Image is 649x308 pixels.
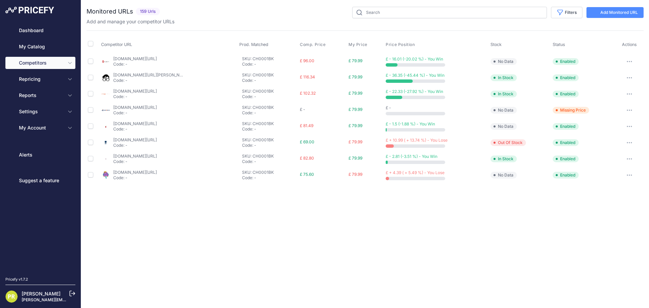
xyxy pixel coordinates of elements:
a: [DOMAIN_NAME][URL] [113,137,157,142]
span: £ - 22.33 (-27.92 %) - You Win [386,89,443,94]
nav: Sidebar [5,24,75,268]
span: £ 79.99 [348,107,362,112]
h2: Monitored URLs [87,7,133,16]
span: Enabled [553,74,579,81]
input: Search [352,7,547,18]
span: Prod. Matched [239,42,268,47]
button: My Price [348,42,369,47]
p: SKU: CH0001BK [242,121,297,126]
span: Repricing [19,76,63,82]
span: Status [553,42,565,47]
button: Price Position [386,42,416,47]
a: Alerts [5,149,75,161]
p: SKU: CH0001BK [242,89,297,94]
span: In Stock [490,91,517,97]
span: In Stock [490,74,517,81]
span: £ 82.80 [300,156,314,161]
div: £ - [300,107,346,112]
button: Reports [5,89,75,101]
span: My Price [348,42,367,47]
span: £ 79.99 [348,58,362,63]
a: [PERSON_NAME] [22,291,61,297]
a: Suggest a feature [5,174,75,187]
p: SKU: CH0001BK [242,153,297,159]
span: Missing Price [553,107,589,114]
img: Pricefy Logo [5,7,54,14]
span: No Data [490,58,517,65]
div: Pricefy v1.7.2 [5,277,28,282]
a: My Catalog [5,41,75,53]
span: Price Position [386,42,415,47]
span: £ 116.34 [300,74,315,79]
span: No Data [490,172,517,179]
a: [DOMAIN_NAME][URL] [113,56,157,61]
a: [DOMAIN_NAME][URL] [113,170,157,175]
a: Add Monitored URL [586,7,644,18]
span: No Data [490,107,517,114]
span: £ - 2.81 (-3.51 %) - You Win [386,154,437,159]
p: Code: - [113,110,157,116]
span: £ 79.99 [348,91,362,96]
p: Code: - [242,110,297,116]
a: [DOMAIN_NAME][URL] [113,153,157,159]
p: SKU: CH0001BK [242,56,297,62]
span: £ + 4.39 ( + 5.49 %) - You Lose [386,170,444,175]
button: Competitors [5,57,75,69]
a: [DOMAIN_NAME][URL] [113,105,157,110]
span: £ 79.99 [348,156,362,161]
span: Settings [19,108,63,115]
p: Code: - [113,143,157,148]
span: £ 79.99 [348,139,362,144]
a: [PERSON_NAME][EMAIL_ADDRESS][PERSON_NAME][DOMAIN_NAME] [22,297,159,302]
p: Code: - [242,143,297,148]
span: Enabled [553,58,579,65]
span: Enabled [553,156,579,162]
span: £ 79.99 [348,74,362,79]
div: £ - [386,105,488,111]
p: Code: - [113,175,157,181]
span: £ 79.99 [348,172,362,177]
p: Code: - [242,175,297,181]
span: £ - 1.5 (-1.88 %) - You Win [386,121,435,126]
p: Code: - [242,159,297,164]
p: Add and manage your competitor URLs [87,18,174,25]
span: My Account [19,124,63,131]
span: £ 81.49 [300,123,313,128]
span: Enabled [553,139,579,146]
span: Reports [19,92,63,99]
p: SKU: CH0001BK [242,170,297,175]
p: Code: - [113,159,157,164]
button: Comp. Price [300,42,327,47]
p: Code: - [242,78,297,83]
a: Dashboard [5,24,75,37]
p: Code: - [113,126,157,132]
span: £ - 16.01 (-20.02 %) - You Win [386,56,443,62]
span: No Data [490,123,517,130]
span: Competitor URL [101,42,132,47]
span: £ 79.99 [348,123,362,128]
p: Code: - [113,62,157,67]
span: £ 96.00 [300,58,314,63]
span: Out Of Stock [490,139,526,146]
button: Settings [5,105,75,118]
a: [DOMAIN_NAME][URL] [113,121,157,126]
a: [DOMAIN_NAME][URL][PERSON_NAME] [113,72,190,77]
span: Competitors [19,60,63,66]
p: Code: - [113,78,184,83]
button: My Account [5,122,75,134]
span: £ + 10.99 ( + 13.74 %) - You Lose [386,138,448,143]
span: £ 75.60 [300,172,314,177]
span: Enabled [553,91,579,97]
button: Repricing [5,73,75,85]
span: £ - 36.35 (-45.44 %) - You Win [386,73,444,78]
span: £ 102.32 [300,91,316,96]
span: Enabled [553,123,579,130]
span: Actions [622,42,637,47]
a: [DOMAIN_NAME][URL] [113,89,157,94]
span: 159 Urls [136,8,160,16]
span: £ 69.00 [300,139,314,144]
p: Code: - [242,94,297,99]
span: In Stock [490,156,517,162]
p: Code: - [113,94,157,99]
p: Code: - [242,62,297,67]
